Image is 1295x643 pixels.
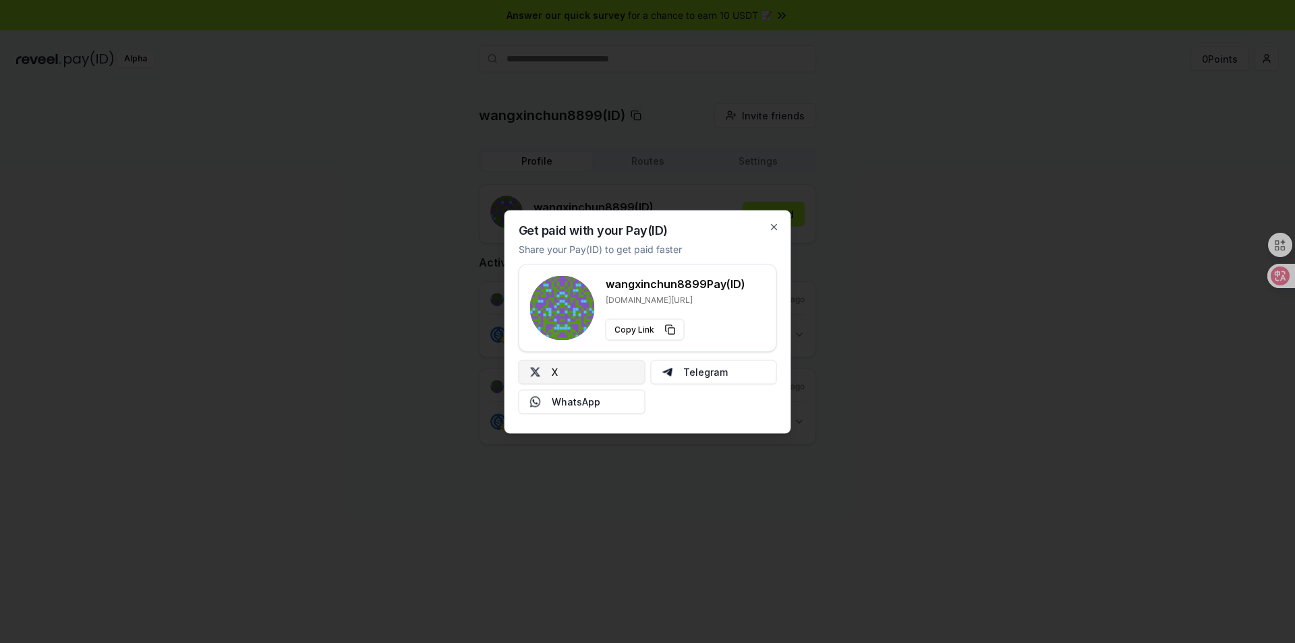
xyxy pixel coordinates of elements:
h2: Get paid with your Pay(ID) [519,224,668,236]
p: [DOMAIN_NAME][URL] [606,294,745,305]
img: X [530,366,541,377]
h3: wangxinchun8899 Pay(ID) [606,275,745,291]
button: Copy Link [606,318,685,340]
button: Telegram [650,360,777,384]
button: X [519,360,645,384]
button: WhatsApp [519,389,645,414]
p: Share your Pay(ID) to get paid faster [519,242,682,256]
img: Whatsapp [530,396,541,407]
img: Telegram [662,366,672,377]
